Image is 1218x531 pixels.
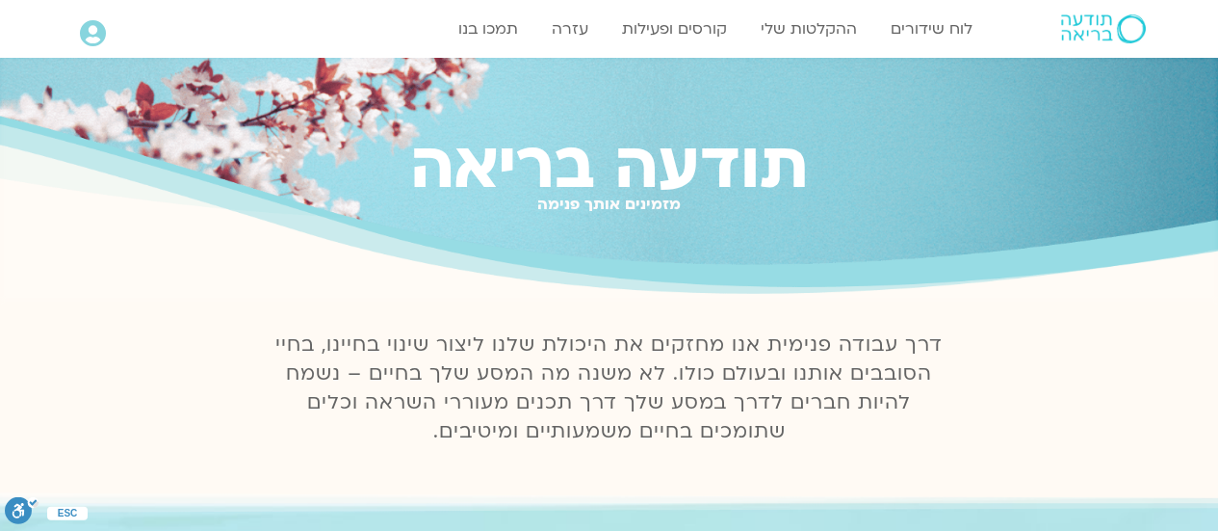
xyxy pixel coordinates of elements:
[612,11,737,47] a: קורסים ופעילות
[881,11,982,47] a: לוח שידורים
[751,11,867,47] a: ההקלטות שלי
[265,331,954,446] p: דרך עבודה פנימית אנו מחזקים את היכולת שלנו ליצור שינוי בחיינו, בחיי הסובבים אותנו ובעולם כולו. לא...
[1061,14,1146,43] img: תודעה בריאה
[542,11,598,47] a: עזרה
[449,11,528,47] a: תמכו בנו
